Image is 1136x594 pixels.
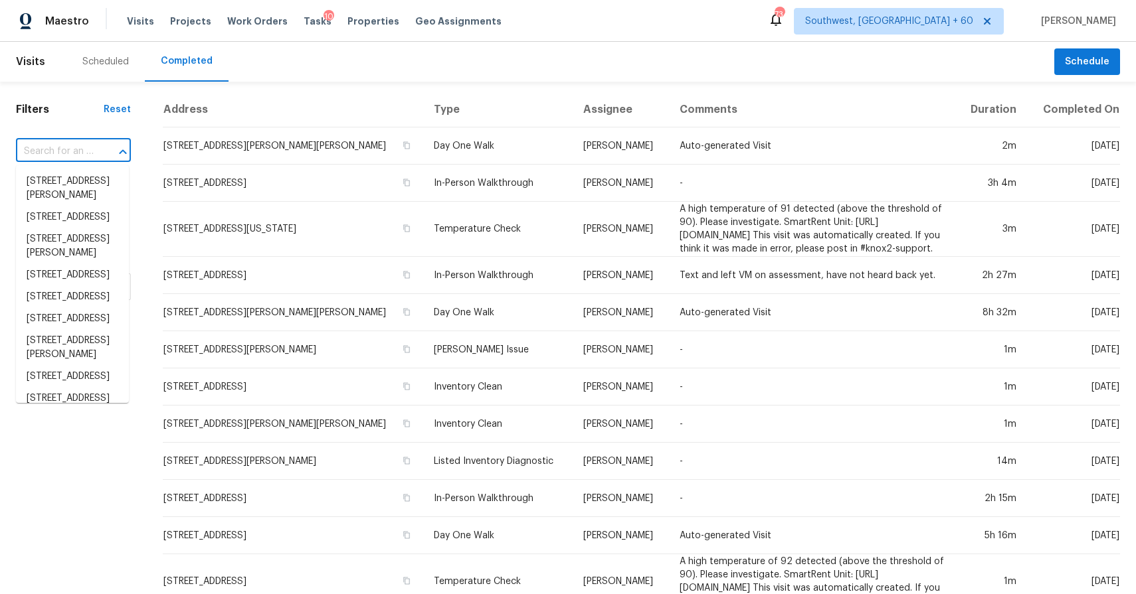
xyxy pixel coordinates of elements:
[423,257,573,294] td: In-Person Walkthrough
[82,55,129,68] div: Scheduled
[956,165,1027,202] td: 3h 4m
[163,443,423,480] td: [STREET_ADDRESS][PERSON_NAME]
[163,294,423,331] td: [STREET_ADDRESS][PERSON_NAME][PERSON_NAME]
[401,306,413,318] button: Copy Address
[956,257,1027,294] td: 2h 27m
[573,331,669,368] td: [PERSON_NAME]
[415,15,502,28] span: Geo Assignments
[16,330,129,366] li: [STREET_ADDRESS][PERSON_NAME]
[401,529,413,541] button: Copy Address
[104,103,131,116] div: Reset
[401,222,413,234] button: Copy Address
[1027,165,1120,202] td: [DATE]
[1054,48,1120,76] button: Schedule
[573,480,669,517] td: [PERSON_NAME]
[401,343,413,355] button: Copy Address
[669,406,956,443] td: -
[669,480,956,517] td: -
[170,15,211,28] span: Projects
[1036,15,1116,28] span: [PERSON_NAME]
[1027,294,1120,331] td: [DATE]
[423,165,573,202] td: In-Person Walkthrough
[1027,202,1120,257] td: [DATE]
[423,331,573,368] td: [PERSON_NAME] Issue
[324,10,334,23] div: 10
[1027,443,1120,480] td: [DATE]
[573,443,669,480] td: [PERSON_NAME]
[347,15,399,28] span: Properties
[163,368,423,406] td: [STREET_ADDRESS]
[163,127,423,165] td: [STREET_ADDRESS][PERSON_NAME][PERSON_NAME]
[45,15,89,28] span: Maestro
[669,368,956,406] td: -
[304,17,331,26] span: Tasks
[1027,480,1120,517] td: [DATE]
[956,406,1027,443] td: 1m
[163,331,423,368] td: [STREET_ADDRESS][PERSON_NAME]
[401,139,413,151] button: Copy Address
[1065,54,1109,70] span: Schedule
[573,92,669,127] th: Assignee
[669,202,956,257] td: A high temperature of 91 detected (above the threshold of 90). Please investigate. SmartRent Unit...
[401,417,413,429] button: Copy Address
[423,443,573,480] td: Listed Inventory Diagnostic
[16,103,104,116] h1: Filters
[423,406,573,443] td: Inventory Clean
[956,517,1027,554] td: 5h 16m
[956,294,1027,331] td: 8h 32m
[669,331,956,368] td: -
[423,517,573,554] td: Day One Walk
[573,202,669,257] td: [PERSON_NAME]
[775,8,784,21] div: 734
[16,171,129,206] li: [STREET_ADDRESS][PERSON_NAME]
[423,294,573,331] td: Day One Walk
[669,92,956,127] th: Comments
[669,165,956,202] td: -
[573,127,669,165] td: [PERSON_NAME]
[16,388,129,423] li: [STREET_ADDRESS][PERSON_NAME]
[1027,331,1120,368] td: [DATE]
[163,92,423,127] th: Address
[16,264,129,286] li: [STREET_ADDRESS]
[114,143,132,161] button: Close
[163,165,423,202] td: [STREET_ADDRESS]
[16,366,129,388] li: [STREET_ADDRESS]
[956,331,1027,368] td: 1m
[669,443,956,480] td: -
[16,47,45,76] span: Visits
[1027,368,1120,406] td: [DATE]
[423,202,573,257] td: Temperature Check
[227,15,288,28] span: Work Orders
[163,480,423,517] td: [STREET_ADDRESS]
[956,368,1027,406] td: 1m
[401,492,413,504] button: Copy Address
[1027,92,1120,127] th: Completed On
[669,127,956,165] td: Auto-generated Visit
[16,228,129,264] li: [STREET_ADDRESS][PERSON_NAME]
[573,257,669,294] td: [PERSON_NAME]
[16,286,129,308] li: [STREET_ADDRESS]
[956,480,1027,517] td: 2h 15m
[956,92,1027,127] th: Duration
[1027,257,1120,294] td: [DATE]
[423,368,573,406] td: Inventory Clean
[669,294,956,331] td: Auto-generated Visit
[423,480,573,517] td: In-Person Walkthrough
[573,517,669,554] td: [PERSON_NAME]
[573,165,669,202] td: [PERSON_NAME]
[573,406,669,443] td: [PERSON_NAME]
[423,92,573,127] th: Type
[956,443,1027,480] td: 14m
[401,269,413,281] button: Copy Address
[16,308,129,330] li: [STREET_ADDRESS]
[956,202,1027,257] td: 3m
[16,141,94,162] input: Search for an address...
[127,15,154,28] span: Visits
[163,257,423,294] td: [STREET_ADDRESS]
[573,294,669,331] td: [PERSON_NAME]
[401,380,413,392] button: Copy Address
[669,257,956,294] td: Text and left VM on assessment, have not heard back yet.
[669,517,956,554] td: Auto-generated Visit
[161,54,213,68] div: Completed
[163,406,423,443] td: [STREET_ADDRESS][PERSON_NAME][PERSON_NAME]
